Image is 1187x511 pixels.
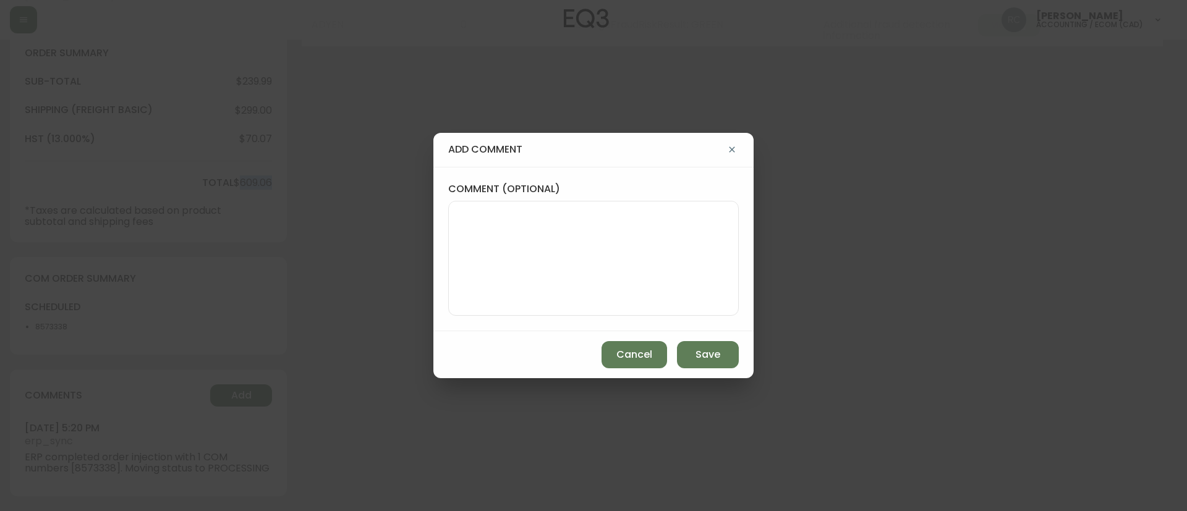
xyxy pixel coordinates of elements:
[616,348,652,361] span: Cancel
[448,182,739,196] label: comment (optional)
[696,348,720,361] span: Save
[602,341,667,368] button: Cancel
[677,341,739,368] button: Save
[448,143,725,156] h4: add comment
